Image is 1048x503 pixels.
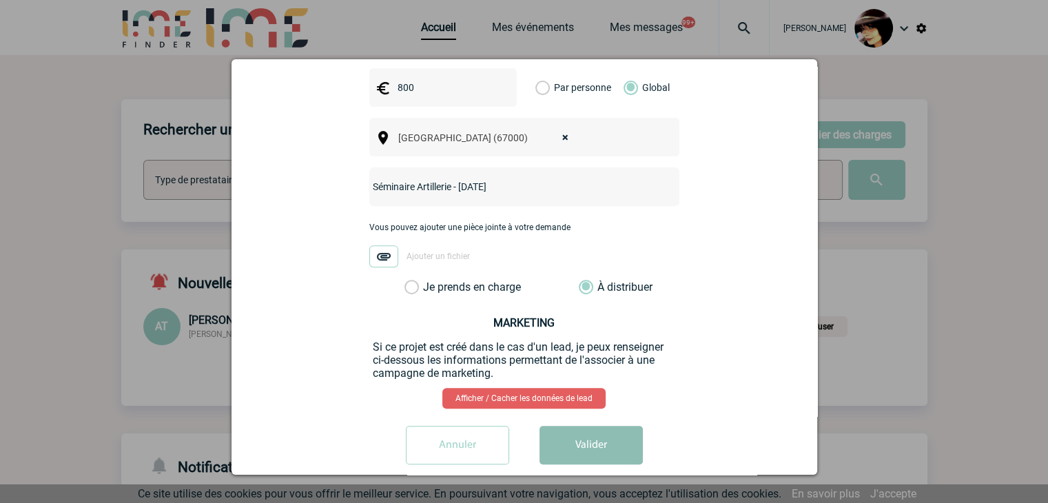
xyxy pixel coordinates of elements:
[373,316,676,329] h3: MARKETING
[406,426,509,464] input: Annuler
[442,388,606,409] a: Afficher / Cacher les données de lead
[393,128,582,147] span: Strasbourg (67000)
[373,340,676,380] p: Si ce projet est créé dans le cas d'un lead, je peux renseigner ci-dessous les informations perme...
[535,68,551,107] label: Par personne
[369,178,643,196] input: Nom de l'événement
[579,280,593,294] label: À distribuer
[407,252,470,262] span: Ajouter un fichier
[562,128,568,147] span: ×
[369,223,679,232] p: Vous pouvez ajouter une pièce jointe à votre demande
[624,68,633,107] label: Global
[540,426,643,464] button: Valider
[394,79,489,96] input: Budget HT
[404,280,428,294] label: Je prends en charge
